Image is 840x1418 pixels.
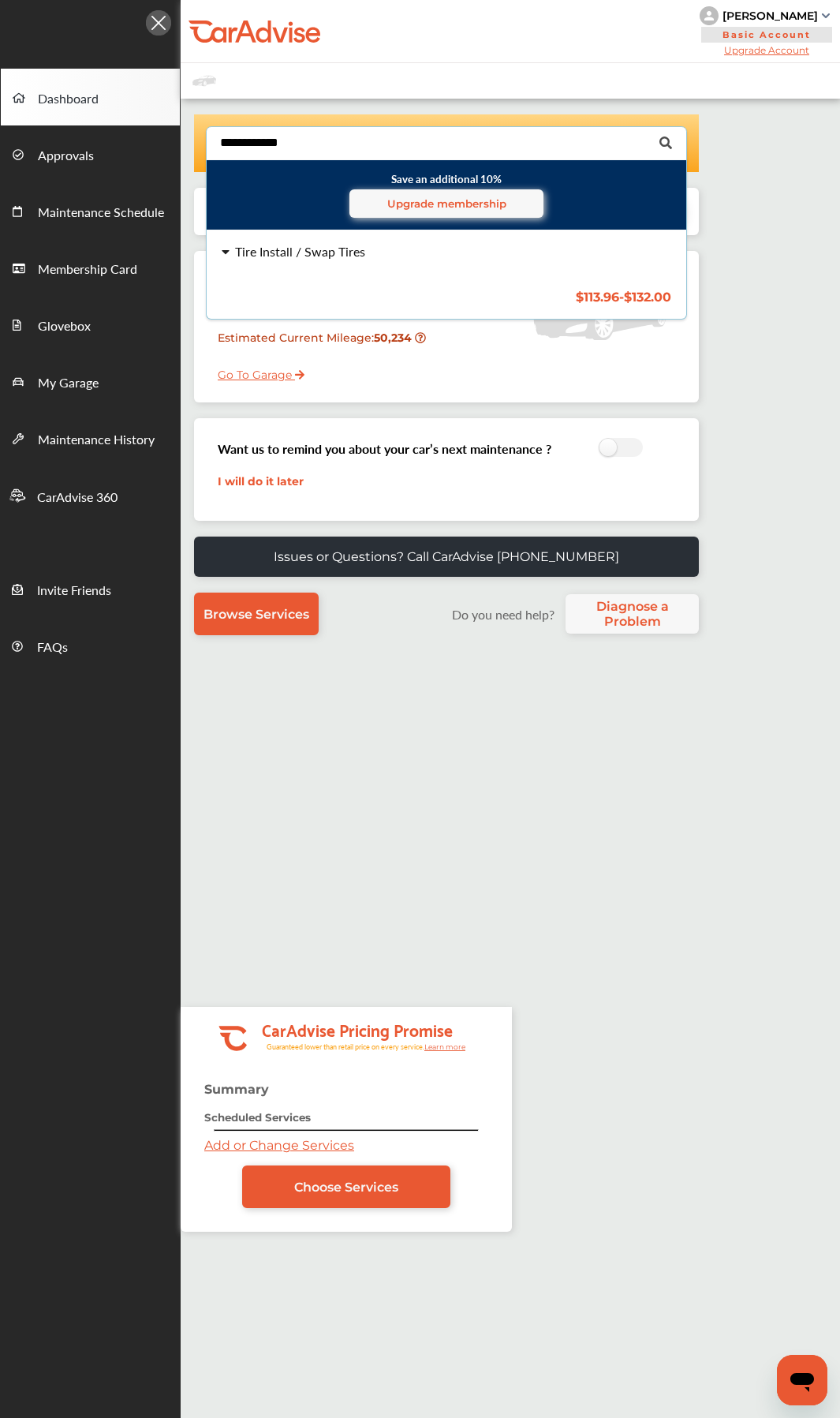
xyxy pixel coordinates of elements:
[218,474,304,488] a: I will do it later
[374,331,415,345] strong: 50,234
[218,440,551,458] h3: Want us to remind you about your car’s next maintenance ?
[573,599,691,629] span: Diagnose a Problem
[267,1042,424,1052] tspan: Guaranteed lower than retail price on every service.
[38,146,94,166] span: Approvals
[206,324,437,365] div: Estimated Current Mileage :
[38,260,137,280] span: Membership Card
[194,593,319,635] a: Browse Services
[203,607,309,622] span: Browse Services
[38,89,99,110] span: Dashboard
[1,69,180,125] a: Dashboard
[1,410,180,466] a: Maintenance History
[274,549,619,564] p: Issues or Questions? Call CarAdvise [PHONE_NUMBER]
[1,125,180,182] a: Approvals
[444,605,562,623] label: Do you need help?
[192,71,216,91] img: placeholder_car.fcab19be.svg
[38,203,164,223] span: Maintenance Schedule
[37,638,68,658] span: FAQs
[566,594,699,634] a: Diagnose a Problem
[242,1165,450,1208] a: Choose Services
[777,1355,827,1405] iframe: Button to launch messaging window
[722,9,818,23] div: [PERSON_NAME]
[235,245,365,258] div: Tire Install / Swap Tires
[349,189,543,218] a: Upgrade membership
[194,537,699,577] a: Issues or Questions? Call CarAdvise [PHONE_NUMBER]
[38,316,91,337] span: Glovebox
[37,581,111,601] span: Invite Friends
[700,44,834,56] span: Upgrade Account
[204,1138,354,1153] a: Add or Change Services
[38,430,155,451] span: Maintenance History
[1,353,180,410] a: My Garage
[387,197,506,210] span: Upgrade membership
[204,1111,311,1124] strong: Scheduled Services
[262,1015,453,1043] tspan: CarAdvise Pricing Promise
[218,171,674,218] small: Save an additional 10%
[294,1180,398,1195] span: Choose Services
[1,296,180,353] a: Glovebox
[206,356,304,386] a: Go To Garage
[37,488,118,508] span: CarAdvise 360
[1,182,180,239] a: Maintenance Schedule
[1,239,180,296] a: Membership Card
[38,373,99,394] span: My Garage
[146,10,171,36] img: Icon.5fd9dcc7.svg
[204,1082,269,1097] strong: Summary
[576,290,671,305] span: $113.96 - $132.00
[424,1042,466,1051] tspan: Learn more
[822,13,830,18] img: sCxJUJ+qAmfqhQGDUl18vwLg4ZYJ6CxN7XmbOMBAAAAAElFTkSuQmCC
[701,27,832,43] span: Basic Account
[700,6,719,25] img: knH8PDtVvWoAbQRylUukY18CTiRevjo20fAtgn5MLBQj4uumYvk2MzTtcAIzfGAtb1XOLVMAvhLuqoNAbL4reqehy0jehNKdM...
